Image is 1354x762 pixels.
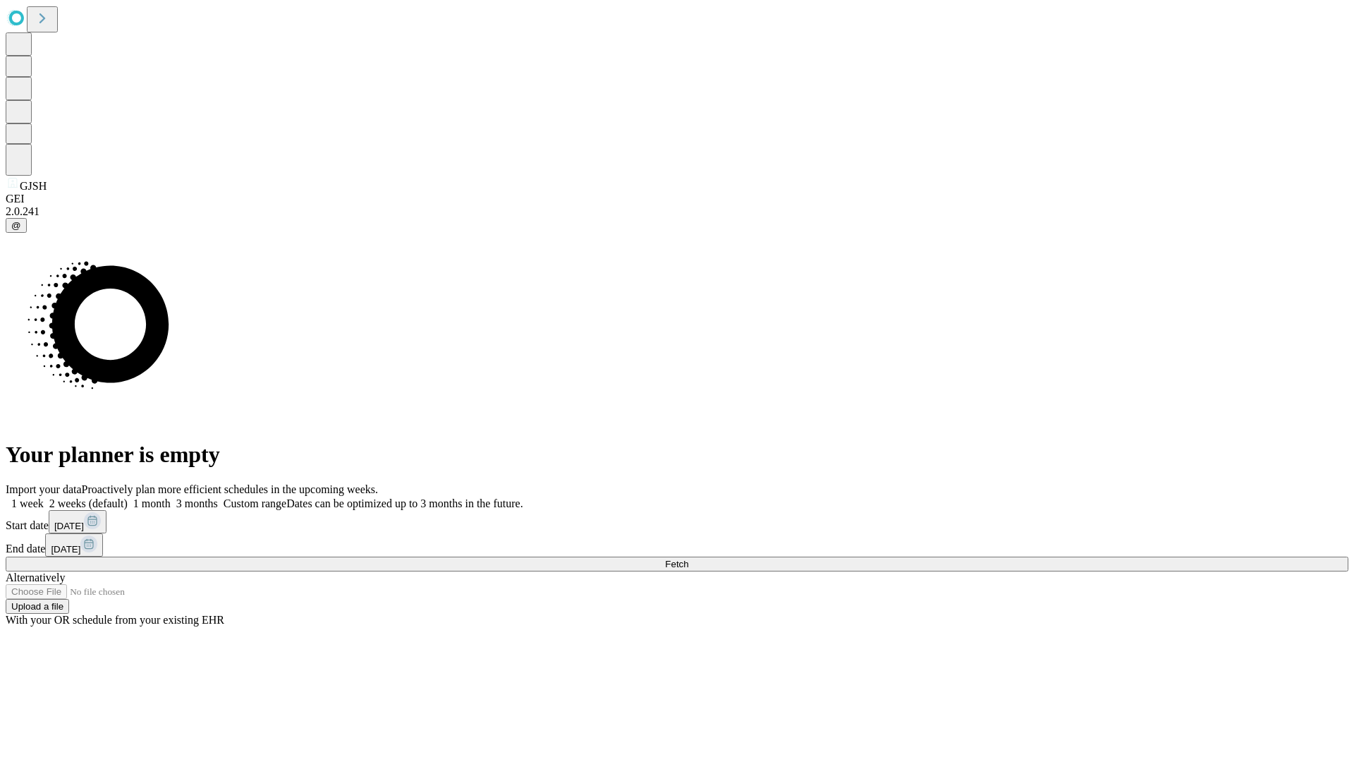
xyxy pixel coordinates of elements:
span: With your OR schedule from your existing EHR [6,614,224,626]
button: Fetch [6,557,1348,571]
span: Fetch [665,559,688,569]
span: GJSH [20,180,47,192]
button: [DATE] [45,533,103,557]
span: 1 week [11,497,44,509]
button: [DATE] [49,510,106,533]
div: 2.0.241 [6,205,1348,218]
span: 3 months [176,497,218,509]
div: GEI [6,193,1348,205]
span: Import your data [6,483,82,495]
div: Start date [6,510,1348,533]
span: 2 weeks (default) [49,497,128,509]
h1: Your planner is empty [6,442,1348,468]
span: Dates can be optimized up to 3 months in the future. [286,497,523,509]
button: Upload a file [6,599,69,614]
span: @ [11,220,21,231]
span: [DATE] [51,544,80,555]
span: Custom range [224,497,286,509]
div: End date [6,533,1348,557]
span: [DATE] [54,521,84,531]
span: Proactively plan more efficient schedules in the upcoming weeks. [82,483,378,495]
span: Alternatively [6,571,65,583]
span: 1 month [133,497,171,509]
button: @ [6,218,27,233]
